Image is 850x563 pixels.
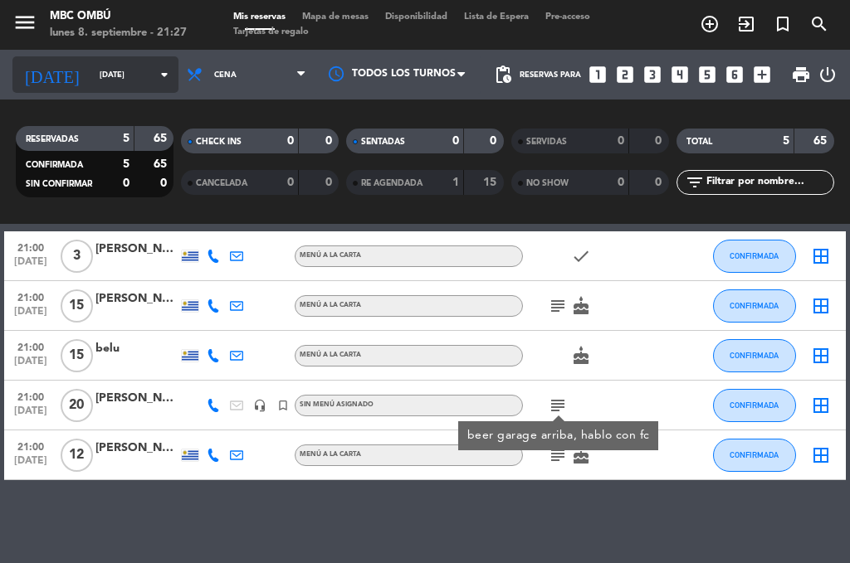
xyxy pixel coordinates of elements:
strong: 0 [325,135,335,147]
i: add_circle_outline [700,14,720,34]
i: looks_4 [669,64,691,85]
span: 21:00 [10,386,51,405]
div: [PERSON_NAME] [95,289,178,308]
i: headset_mic [253,399,266,412]
span: [DATE] [10,256,51,275]
i: search [809,14,829,34]
i: border_all [811,445,831,465]
span: [DATE] [10,306,51,325]
span: CONFIRMADA [730,450,779,459]
i: border_all [811,296,831,316]
strong: 0 [123,177,129,189]
div: beer garage arriba, hablo con fc [467,427,650,444]
strong: 0 [287,177,294,188]
div: belu [95,339,178,358]
div: lunes 8. septiembre - 21:27 [50,25,187,41]
i: turned_in_not [276,399,290,412]
span: NO SHOW [526,179,569,187]
strong: 65 [154,158,170,170]
i: border_all [811,396,831,415]
span: Cena [214,70,237,80]
span: MENÚ A LA CARTA [300,302,361,308]
span: MENÚ A LA CARTA [300,252,361,259]
span: 15 [61,339,93,372]
span: CONFIRMADA [730,400,779,410]
span: SIN CONFIRMAR [26,180,92,188]
span: CONFIRMADA [730,351,779,360]
span: 12 [61,439,93,472]
strong: 0 [160,177,170,189]
div: [PERSON_NAME] [95,389,178,408]
span: Mis reservas [225,12,294,22]
span: MENÚ A LA CARTA [300,451,361,458]
i: cake [571,296,591,316]
div: MBC Ombú [50,8,187,25]
i: add_box [751,64,773,85]
i: subject [548,396,568,415]
i: filter_list [685,172,705,192]
i: looks_two [614,64,636,85]
i: looks_6 [724,64,745,85]
button: CONFIRMADA [713,389,796,422]
span: Pre-acceso [537,12,598,22]
span: 21:00 [10,287,51,306]
span: 15 [61,289,93,323]
span: 20 [61,389,93,422]
i: arrow_drop_down [154,65,174,85]
strong: 0 [325,177,335,188]
span: Tarjetas de regalo [225,27,317,36]
i: looks_3 [642,64,663,85]
strong: 65 [813,135,830,147]
div: LOG OUT [818,50,838,99]
span: SERVIDAS [526,138,567,146]
i: looks_one [587,64,608,85]
span: print [791,65,811,85]
input: Filtrar por nombre... [705,173,833,192]
span: RESERVADAS [26,135,79,143]
button: CONFIRMADA [713,439,796,472]
i: border_all [811,346,831,366]
strong: 0 [655,177,665,188]
div: [PERSON_NAME] [95,240,178,259]
span: MENÚ A LA CARTA [300,352,361,358]
i: check [571,246,591,266]
strong: 0 [287,135,294,147]
span: CONFIRMADA [730,301,779,310]
i: cake [571,346,591,366]
span: RE AGENDADA [361,179,423,187]
i: power_settings_new [818,65,838,85]
button: CONFIRMADA [713,240,796,273]
span: 21:00 [10,436,51,455]
strong: 15 [483,177,500,188]
i: subject [548,296,568,316]
strong: 1 [452,177,459,188]
span: Sin menú asignado [300,401,374,408]
strong: 5 [123,133,129,144]
span: Reservas para [520,70,581,80]
button: menu [12,10,37,41]
span: 3 [61,240,93,273]
strong: 0 [618,135,624,147]
strong: 65 [154,133,170,144]
span: 21:00 [10,237,51,256]
span: pending_actions [493,65,513,85]
span: [DATE] [10,356,51,375]
strong: 5 [123,158,129,170]
strong: 0 [618,177,624,188]
div: [PERSON_NAME] [95,439,178,458]
span: 21:00 [10,337,51,356]
button: CONFIRMADA [713,289,796,323]
span: TOTAL [686,138,712,146]
span: CANCELADA [196,179,247,187]
strong: 0 [655,135,665,147]
span: Disponibilidad [377,12,456,22]
span: [DATE] [10,455,51,474]
span: Mapa de mesas [294,12,377,22]
span: CONFIRMADA [730,251,779,260]
span: Lista de Espera [456,12,537,22]
span: SENTADAS [361,138,405,146]
span: [DATE] [10,405,51,425]
i: subject [548,445,568,465]
strong: 0 [452,135,459,147]
i: looks_5 [696,64,718,85]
